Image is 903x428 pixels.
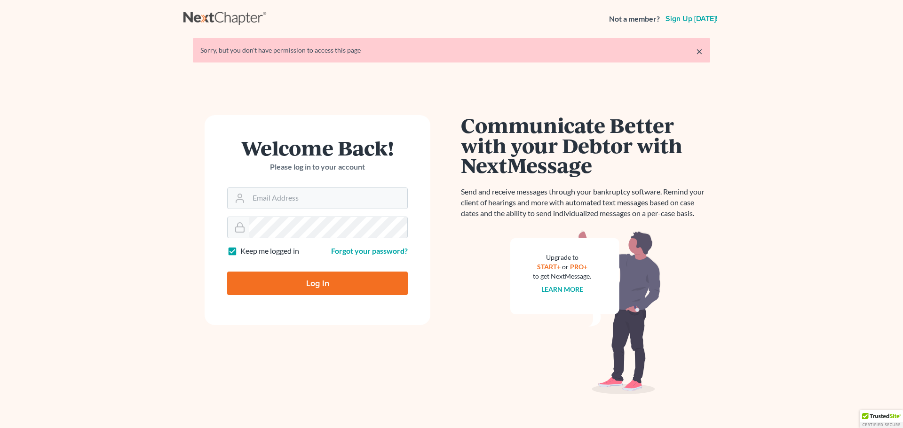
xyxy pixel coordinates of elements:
input: Log In [227,272,408,295]
div: TrustedSite Certified [860,410,903,428]
label: Keep me logged in [240,246,299,257]
a: Learn more [541,285,583,293]
a: Forgot your password? [331,246,408,255]
p: Please log in to your account [227,162,408,172]
span: or [562,263,569,271]
img: nextmessage_bg-59042aed3d76b12b5cd301f8e5b87938c9018125f34e5fa2b7a6b67550977c72.svg [510,230,661,395]
input: Email Address [249,188,407,209]
h1: Welcome Back! [227,138,408,158]
h1: Communicate Better with your Debtor with NextMessage [461,115,710,175]
strong: Not a member? [609,14,660,24]
div: Upgrade to [533,253,591,262]
div: Sorry, but you don't have permission to access this page [200,46,703,55]
a: × [696,46,703,57]
a: START+ [537,263,561,271]
div: to get NextMessage. [533,272,591,281]
a: Sign up [DATE]! [664,15,720,23]
p: Send and receive messages through your bankruptcy software. Remind your client of hearings and mo... [461,187,710,219]
a: PRO+ [570,263,587,271]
